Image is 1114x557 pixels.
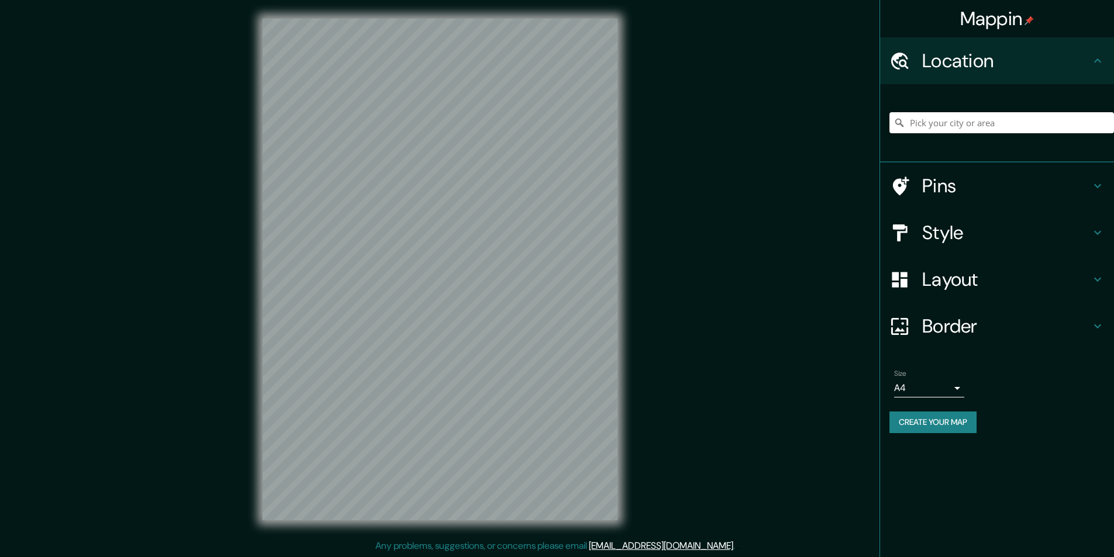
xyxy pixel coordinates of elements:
[375,539,735,553] p: Any problems, suggestions, or concerns please email .
[737,539,739,553] div: .
[922,49,1091,72] h4: Location
[263,19,618,520] canvas: Map
[880,162,1114,209] div: Pins
[1010,511,1101,544] iframe: Help widget launcher
[880,303,1114,350] div: Border
[889,411,977,433] button: Create your map
[922,221,1091,244] h4: Style
[960,7,1034,30] h4: Mappin
[894,369,906,379] label: Size
[922,174,1091,198] h4: Pins
[735,539,737,553] div: .
[589,539,733,552] a: [EMAIL_ADDRESS][DOMAIN_NAME]
[880,37,1114,84] div: Location
[1025,16,1034,25] img: pin-icon.png
[880,256,1114,303] div: Layout
[894,379,964,397] div: A4
[922,268,1091,291] h4: Layout
[880,209,1114,256] div: Style
[889,112,1114,133] input: Pick your city or area
[922,314,1091,338] h4: Border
